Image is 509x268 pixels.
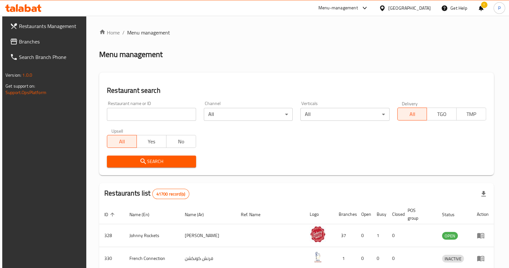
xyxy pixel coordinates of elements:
button: No [166,135,196,148]
div: Export file [476,186,491,202]
img: Johnny Rockets [310,226,326,242]
span: Name (Ar) [185,211,212,218]
label: Delivery [402,101,418,106]
span: 41700 record(s) [153,191,189,197]
span: ID [104,211,117,218]
span: All [110,137,134,146]
span: No [169,137,193,146]
span: Search [112,158,191,166]
span: TMP [459,110,484,119]
h2: Restaurant search [107,86,486,95]
a: Branches [5,34,87,49]
div: All [300,108,389,121]
div: All [204,108,293,121]
th: Branches [334,205,356,224]
th: Action [472,205,494,224]
a: Search Branch Phone [5,49,87,65]
span: Ref. Name [241,211,269,218]
h2: Restaurants list [104,188,189,199]
span: Status [442,211,463,218]
input: Search for restaurant name or ID.. [107,108,196,121]
td: 0 [387,224,402,247]
span: Yes [139,137,164,146]
td: 1 [372,224,387,247]
span: Menu management [127,29,170,36]
span: OPEN [442,232,458,240]
span: Name (En) [129,211,158,218]
span: TGO [429,110,454,119]
span: INACTIVE [442,255,464,263]
span: Restaurants Management [19,22,82,30]
td: 0 [356,224,372,247]
span: Branches [19,38,82,45]
nav: breadcrumb [99,29,494,36]
div: [GEOGRAPHIC_DATA] [388,5,431,12]
button: Yes [137,135,166,148]
span: All [400,110,425,119]
span: P [498,5,501,12]
span: 1.0.0 [22,71,32,79]
span: Get support on: [5,82,35,90]
div: Total records count [152,189,189,199]
a: Restaurants Management [5,18,87,34]
th: Logo [305,205,334,224]
th: Closed [387,205,402,224]
td: Johnny Rockets [124,224,180,247]
th: Busy [372,205,387,224]
button: TMP [456,108,486,120]
button: Search [107,156,196,167]
span: Version: [5,71,21,79]
th: Open [356,205,372,224]
span: Search Branch Phone [19,53,82,61]
td: 37 [334,224,356,247]
li: / [122,29,125,36]
h2: Menu management [99,49,163,60]
button: All [107,135,137,148]
div: Menu [477,232,489,239]
div: Menu [477,254,489,262]
a: Home [99,29,120,36]
img: French Connection [310,249,326,265]
button: All [397,108,427,120]
button: TGO [427,108,457,120]
label: Upsell [111,129,123,133]
td: 328 [99,224,124,247]
td: [PERSON_NAME] [180,224,236,247]
span: POS group [408,206,429,222]
a: Support.OpsPlatform [5,88,46,97]
div: Menu-management [318,4,358,12]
